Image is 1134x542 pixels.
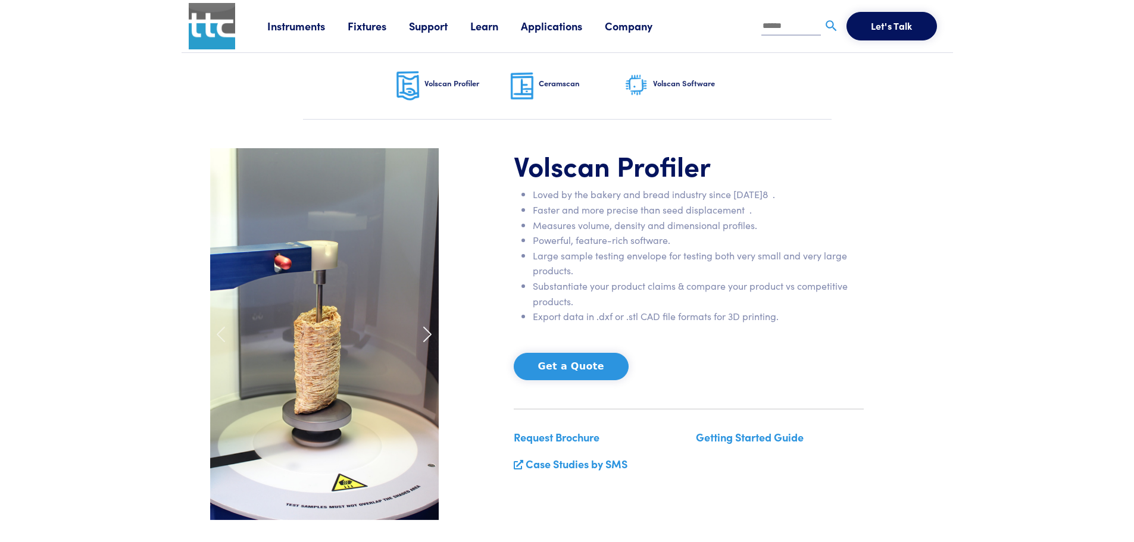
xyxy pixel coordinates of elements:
[624,53,739,119] a: Volscan Software
[514,148,864,183] h1: Volscan Profiler
[533,309,864,324] li: Export data in .dxf or .stl CAD file formats for 3D printing.
[510,53,624,119] a: Ceramscan
[696,430,804,444] a: Getting Started Guide
[510,72,534,100] img: ceramscan-nav.png
[533,248,864,278] li: Large sample testing envelope for testing both very small and very large products.
[470,18,521,33] a: Learn
[267,18,348,33] a: Instruments
[396,71,420,101] img: volscan-nav.png
[521,18,605,33] a: Applications
[189,3,235,49] img: ttc_logo_1x1_v1.0.png
[533,278,864,309] li: Substantiate your product claims & compare your product vs competitive products.
[653,78,739,89] h6: Volscan Software
[533,187,864,202] li: Loved by the bakery and bread industry since [DATE]8 .
[424,78,510,89] h6: Volscan Profiler
[846,12,937,40] button: Let's Talk
[605,18,675,33] a: Company
[526,456,627,471] a: Case Studies by SMS
[624,73,648,98] img: software-graphic.png
[533,202,864,218] li: Faster and more precise than seed displacement .
[409,18,470,33] a: Support
[539,78,624,89] h6: Ceramscan
[533,218,864,233] li: Measures volume, density and dimensional profiles.
[348,18,409,33] a: Fixtures
[210,148,439,520] img: carousel-volscan-cereal.jpg
[533,233,864,248] li: Powerful, feature-rich software.
[396,53,510,119] a: Volscan Profiler
[514,430,599,444] a: Request Brochure
[514,353,629,380] button: Get a Quote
